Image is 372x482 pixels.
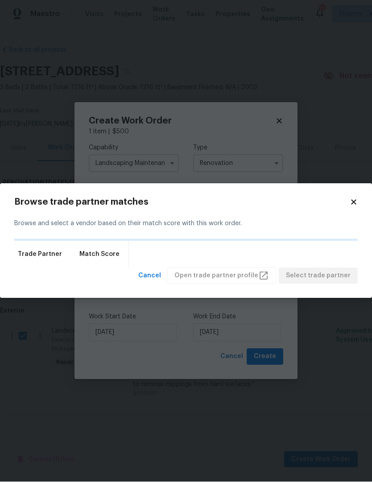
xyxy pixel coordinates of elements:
h2: Browse trade partner matches [14,198,350,207]
div: Browse and select a vendor based on their match score with this work order. [14,209,358,239]
button: Cancel [135,268,165,284]
span: Match Score [79,250,120,259]
span: Cancel [138,271,161,282]
span: Trade Partner [18,250,62,259]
